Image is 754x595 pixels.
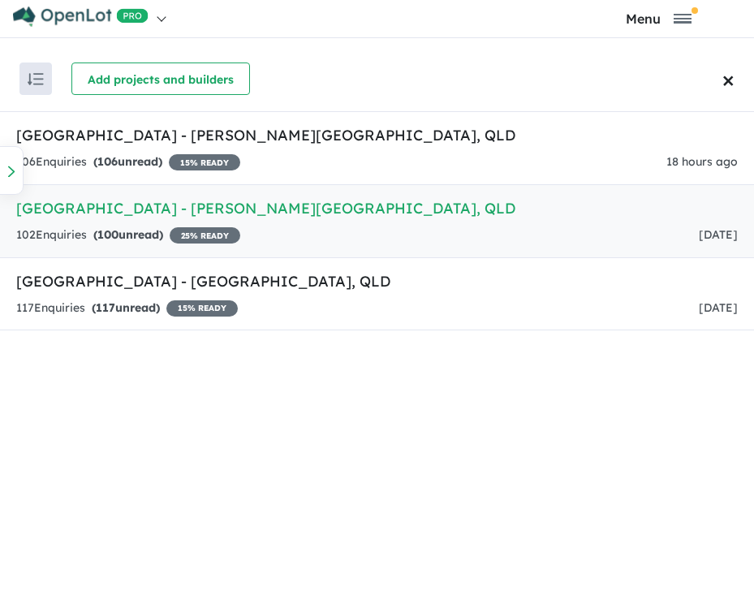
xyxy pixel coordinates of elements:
span: 15 % READY [166,300,238,317]
button: Add projects and builders [71,63,250,95]
span: [DATE] [699,300,738,315]
h5: [GEOGRAPHIC_DATA] - [GEOGRAPHIC_DATA] , QLD [16,270,738,292]
div: 106 Enquir ies [16,153,240,172]
h5: [GEOGRAPHIC_DATA] - [PERSON_NAME][GEOGRAPHIC_DATA] , QLD [16,197,738,219]
span: 25 % READY [170,227,240,244]
img: sort.svg [28,73,44,85]
img: Openlot PRO Logo White [13,6,149,27]
span: 117 [96,300,115,315]
strong: ( unread) [93,154,162,169]
span: 100 [97,227,118,242]
span: 18 hours ago [666,154,738,169]
span: 15 % READY [169,154,240,170]
strong: ( unread) [93,227,163,242]
button: Toggle navigation [567,11,750,26]
span: × [722,58,735,100]
h5: [GEOGRAPHIC_DATA] - [PERSON_NAME][GEOGRAPHIC_DATA] , QLD [16,124,738,146]
div: 102 Enquir ies [16,226,240,245]
span: [DATE] [699,227,738,242]
button: Close [717,46,754,111]
div: 117 Enquir ies [16,299,238,318]
strong: ( unread) [92,300,160,315]
span: 106 [97,154,118,169]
